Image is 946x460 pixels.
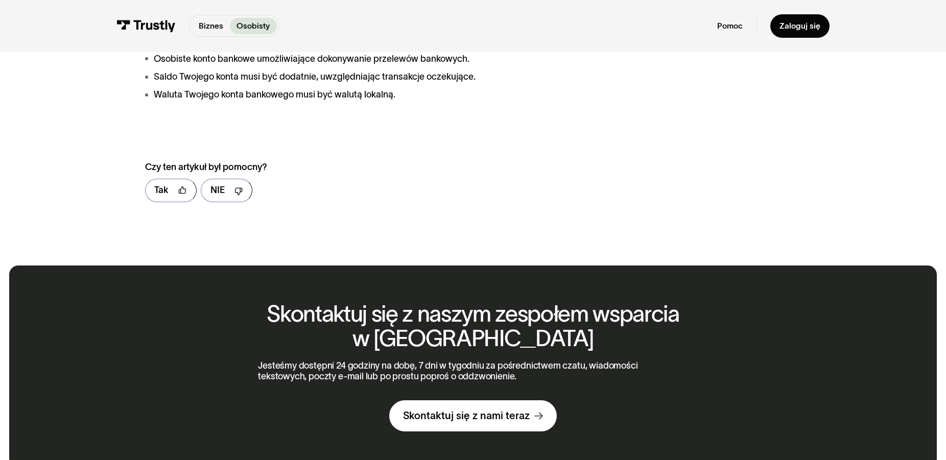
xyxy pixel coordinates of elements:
a: Biznes [192,18,230,34]
p: Jesteśmy dostępni 24 godziny na dobę, 7 dni w tygodniu za pośrednictwem czatu, wiadomości tekstow... [258,360,688,382]
a: NIE [201,179,252,202]
li: Osobiste konto bankowe umożliwiające dokonywanie przelewów bankowych. [145,52,567,66]
a: Pomoc [717,21,743,31]
img: Logo Trustly [116,20,175,32]
div: NIE [210,183,225,197]
h2: Skontaktuj się z naszym zespołem wsparcia w [GEOGRAPHIC_DATA] [258,302,688,351]
a: Skontaktuj się z nami teraz [389,400,557,431]
p: Osobisty [236,20,270,32]
a: Zaloguj się [770,14,829,38]
a: Osobisty [230,18,277,34]
li: Saldo Twojego konta musi być dodatnie, uwzględniając transakcje oczekujące. [145,70,567,84]
p: Biznes [199,20,223,32]
li: Waluta Twojego konta bankowego musi być walutą lokalną. [145,88,567,102]
div: Tak [154,183,169,197]
a: Tak [145,179,197,202]
div: Skontaktuj się z nami teraz [403,409,530,423]
div: Czy ten artykuł był pomocny? [145,160,543,174]
div: Zaloguj się [779,21,820,31]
